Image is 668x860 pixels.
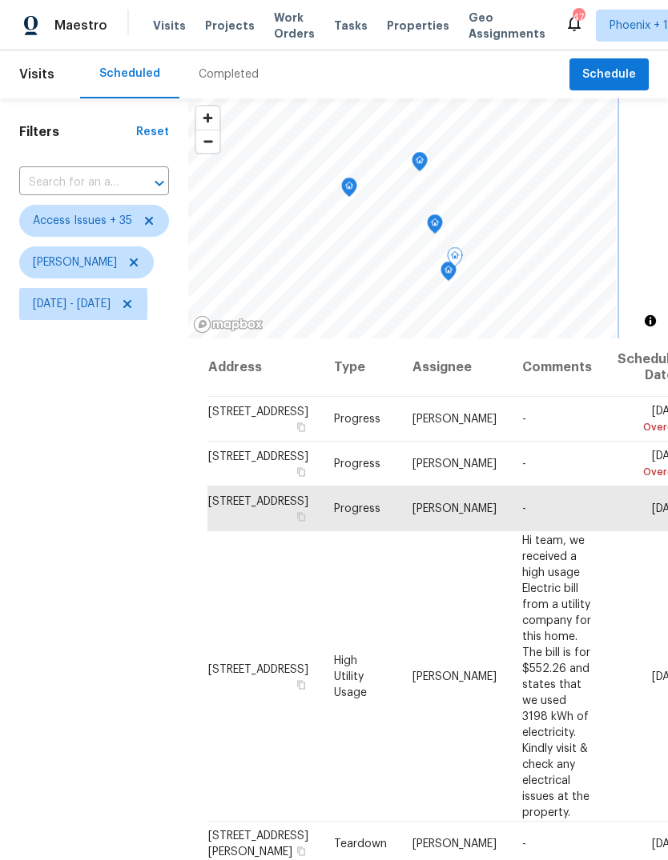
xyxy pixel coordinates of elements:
span: Progress [334,458,380,470]
div: Map marker [447,247,463,272]
span: [STREET_ADDRESS] [208,451,308,462]
span: - [522,838,526,850]
span: Visits [19,57,54,92]
span: Visits [153,18,186,34]
span: [STREET_ADDRESS] [208,406,308,418]
span: - [522,414,526,425]
canvas: Map [188,98,616,338]
span: [STREET_ADDRESS] [208,663,308,674]
span: - [522,458,526,470]
span: Tasks [334,20,368,31]
div: Map marker [412,152,428,177]
span: Teardown [334,838,387,850]
span: [PERSON_NAME] [412,458,497,470]
span: [DATE] - [DATE] [33,296,111,312]
span: Phoenix + 1 [610,18,668,34]
button: Copy Address [294,677,308,691]
span: [PERSON_NAME] [412,838,497,850]
button: Toggle attribution [641,311,660,330]
span: [STREET_ADDRESS][PERSON_NAME] [208,830,308,858]
th: Type [321,338,400,397]
button: Zoom out [196,130,219,153]
span: Properties [387,18,449,34]
div: Map marker [427,214,443,239]
span: Toggle attribution [646,312,655,330]
th: Comments [509,338,605,397]
span: Access Issues + 35 [33,213,132,229]
div: Scheduled [99,66,160,82]
div: Reset [136,124,169,140]
div: Map marker [441,262,457,286]
div: Completed [199,66,259,82]
span: Work Orders [274,10,315,42]
span: Schedule [582,65,636,85]
span: - [522,503,526,514]
span: [PERSON_NAME] [412,503,497,514]
button: Copy Address [294,420,308,434]
span: Hi team, we received a high usage Electric bill from a utility company for this home. The bill is... [522,534,591,818]
span: Maestro [54,18,107,34]
th: Assignee [400,338,509,397]
span: [STREET_ADDRESS] [208,496,308,507]
span: Progress [334,414,380,425]
span: Projects [205,18,255,34]
button: Copy Address [294,844,308,858]
span: Progress [334,503,380,514]
span: High Utility Usage [334,654,367,698]
th: Address [207,338,321,397]
button: Schedule [569,58,649,91]
span: [PERSON_NAME] [412,414,497,425]
div: Map marker [341,178,357,202]
button: Copy Address [294,510,308,524]
button: Copy Address [294,465,308,479]
div: 47 [573,10,584,26]
input: Search for an address... [19,170,124,195]
h1: Filters [19,124,136,140]
span: [PERSON_NAME] [33,254,117,270]
button: Open [148,172,171,194]
a: Mapbox homepage [193,315,264,334]
span: Geo Assignments [469,10,545,42]
button: Zoom in [196,106,219,130]
span: [PERSON_NAME] [412,670,497,682]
